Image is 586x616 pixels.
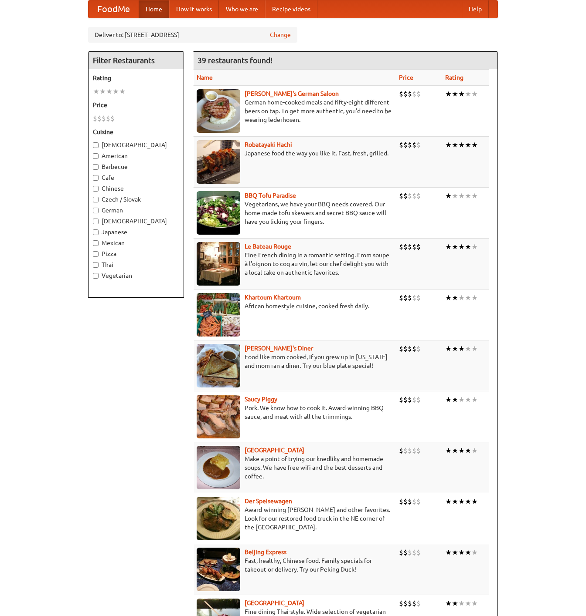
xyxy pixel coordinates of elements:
h5: Cuisine [93,128,179,136]
li: ★ [471,446,478,455]
li: $ [97,114,102,123]
label: Mexican [93,239,179,247]
a: [GEOGRAPHIC_DATA] [245,447,304,454]
li: $ [399,191,403,201]
li: $ [408,140,412,150]
li: ★ [445,395,452,404]
li: ★ [99,87,106,96]
li: ★ [452,293,458,303]
li: $ [408,599,412,608]
li: $ [403,191,408,201]
input: [DEMOGRAPHIC_DATA] [93,142,99,148]
li: $ [399,140,403,150]
li: $ [416,344,421,353]
li: $ [399,446,403,455]
p: Make a point of trying our knedlíky and homemade soups. We have free wifi and the best desserts a... [197,454,392,481]
li: $ [416,140,421,150]
a: Recipe videos [265,0,317,18]
a: Who we are [219,0,265,18]
li: ★ [458,548,465,557]
li: ★ [471,293,478,303]
li: $ [412,548,416,557]
li: $ [412,497,416,506]
li: ★ [452,89,458,99]
li: ★ [458,446,465,455]
li: $ [408,242,412,252]
img: tofuparadise.jpg [197,191,240,235]
a: Le Bateau Rouge [245,243,291,250]
li: $ [403,548,408,557]
li: $ [412,344,416,353]
p: African homestyle cuisine, cooked fresh daily. [197,302,392,310]
li: ★ [445,191,452,201]
input: [DEMOGRAPHIC_DATA] [93,219,99,224]
li: $ [416,599,421,608]
a: BBQ Tofu Paradise [245,192,296,199]
li: ★ [465,497,471,506]
li: $ [399,497,403,506]
li: $ [416,446,421,455]
li: $ [408,293,412,303]
label: Cafe [93,173,179,182]
li: ★ [112,87,119,96]
input: Thai [93,262,99,268]
img: sallys.jpg [197,344,240,387]
li: $ [408,395,412,404]
li: $ [399,395,403,404]
li: $ [403,446,408,455]
li: $ [403,89,408,99]
input: Mexican [93,240,99,246]
a: Saucy Piggy [245,396,277,403]
li: ★ [471,395,478,404]
li: ★ [445,548,452,557]
li: ★ [452,599,458,608]
label: [DEMOGRAPHIC_DATA] [93,217,179,226]
li: $ [412,191,416,201]
div: Deliver to: [STREET_ADDRESS] [88,27,297,43]
b: [GEOGRAPHIC_DATA] [245,599,304,606]
input: Chinese [93,186,99,192]
li: ★ [465,599,471,608]
li: $ [412,395,416,404]
b: [PERSON_NAME]'s Diner [245,345,313,352]
a: [PERSON_NAME]'s German Saloon [245,90,339,97]
h5: Rating [93,74,179,82]
label: Chinese [93,184,179,193]
li: ★ [465,191,471,201]
li: ★ [465,395,471,404]
input: Barbecue [93,164,99,170]
a: FoodMe [89,0,139,18]
a: Robatayaki Hachi [245,141,292,148]
label: Thai [93,260,179,269]
p: German home-cooked meals and fifty-eight different beers on tap. To get more authentic, you'd nee... [197,98,392,124]
li: ★ [452,395,458,404]
li: $ [102,114,106,123]
li: ★ [445,242,452,252]
li: ★ [452,191,458,201]
li: ★ [465,446,471,455]
p: Fine French dining in a romantic setting. From soupe à l'oignon to coq au vin, let our chef delig... [197,251,392,277]
li: ★ [119,87,126,96]
li: ★ [465,293,471,303]
input: American [93,153,99,159]
input: Japanese [93,229,99,235]
li: $ [399,242,403,252]
li: ★ [458,497,465,506]
p: Pork. We know how to cook it. Award-winning BBQ sauce, and meat with all the trimmings. [197,404,392,421]
p: Fast, healthy, Chinese food. Family specials for takeout or delivery. Try our Peking Duck! [197,556,392,574]
li: ★ [471,191,478,201]
a: How it works [169,0,219,18]
label: German [93,206,179,215]
li: ★ [452,344,458,353]
li: ★ [471,599,478,608]
li: $ [403,242,408,252]
a: Price [399,74,413,81]
label: American [93,151,179,160]
img: robatayaki.jpg [197,140,240,184]
li: ★ [458,89,465,99]
img: bateaurouge.jpg [197,242,240,286]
